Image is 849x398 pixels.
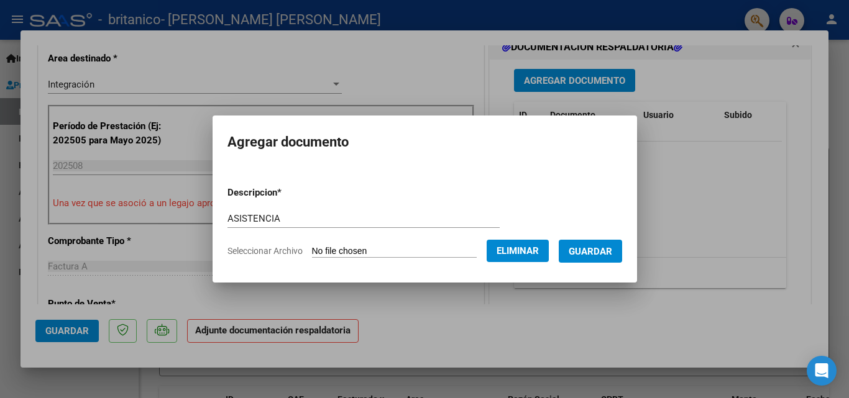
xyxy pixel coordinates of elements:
span: Eliminar [497,245,539,256]
button: Eliminar [487,240,549,262]
span: Guardar [569,246,612,257]
h2: Agregar documento [227,130,622,154]
div: Open Intercom Messenger [807,356,837,386]
span: Seleccionar Archivo [227,246,303,256]
p: Descripcion [227,186,346,200]
button: Guardar [559,240,622,263]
